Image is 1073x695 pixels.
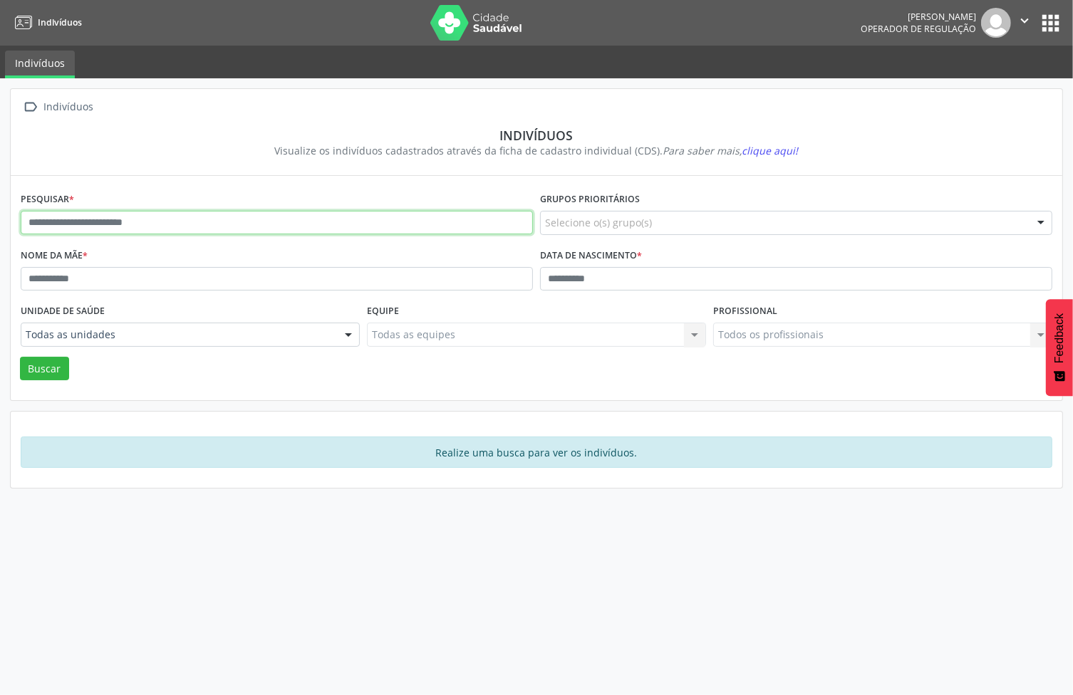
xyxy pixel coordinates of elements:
[21,97,41,117] i: 
[545,215,652,230] span: Selecione o(s) grupo(s)
[21,245,88,267] label: Nome da mãe
[21,97,96,117] a:  Indivíduos
[20,357,69,381] button: Buscar
[31,127,1042,143] div: Indivíduos
[10,11,82,34] a: Indivíduos
[1017,13,1032,28] i: 
[1038,11,1063,36] button: apps
[31,143,1042,158] div: Visualize os indivíduos cadastrados através da ficha de cadastro individual (CDS).
[21,189,74,211] label: Pesquisar
[713,301,777,323] label: Profissional
[540,189,640,211] label: Grupos prioritários
[26,328,331,342] span: Todas as unidades
[540,245,642,267] label: Data de nascimento
[1053,313,1066,363] span: Feedback
[21,437,1052,468] div: Realize uma busca para ver os indivíduos.
[38,16,82,28] span: Indivíduos
[663,144,799,157] i: Para saber mais,
[21,301,105,323] label: Unidade de saúde
[41,97,96,117] div: Indivíduos
[5,51,75,78] a: Indivíduos
[981,8,1011,38] img: img
[742,144,799,157] span: clique aqui!
[861,11,976,23] div: [PERSON_NAME]
[1011,8,1038,38] button: 
[367,301,399,323] label: Equipe
[861,23,976,35] span: Operador de regulação
[1046,299,1073,396] button: Feedback - Mostrar pesquisa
